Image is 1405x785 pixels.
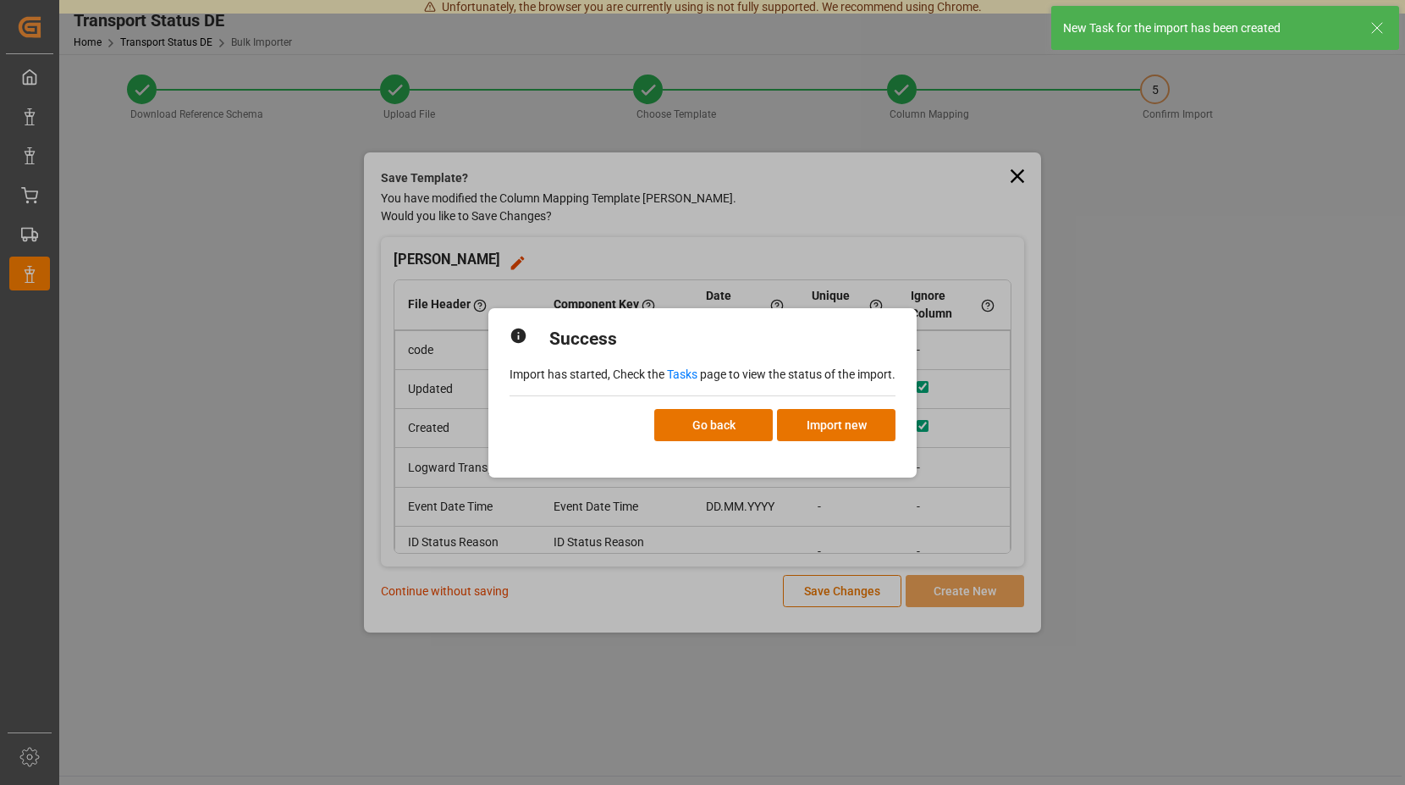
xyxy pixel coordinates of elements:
[549,326,617,353] h2: Success
[654,409,773,441] button: Go back
[667,368,697,381] a: Tasks
[510,366,895,384] p: Import has started, Check the page to view the status of the import.
[1063,19,1354,37] div: New Task for the import has been created
[777,409,895,441] button: Import new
